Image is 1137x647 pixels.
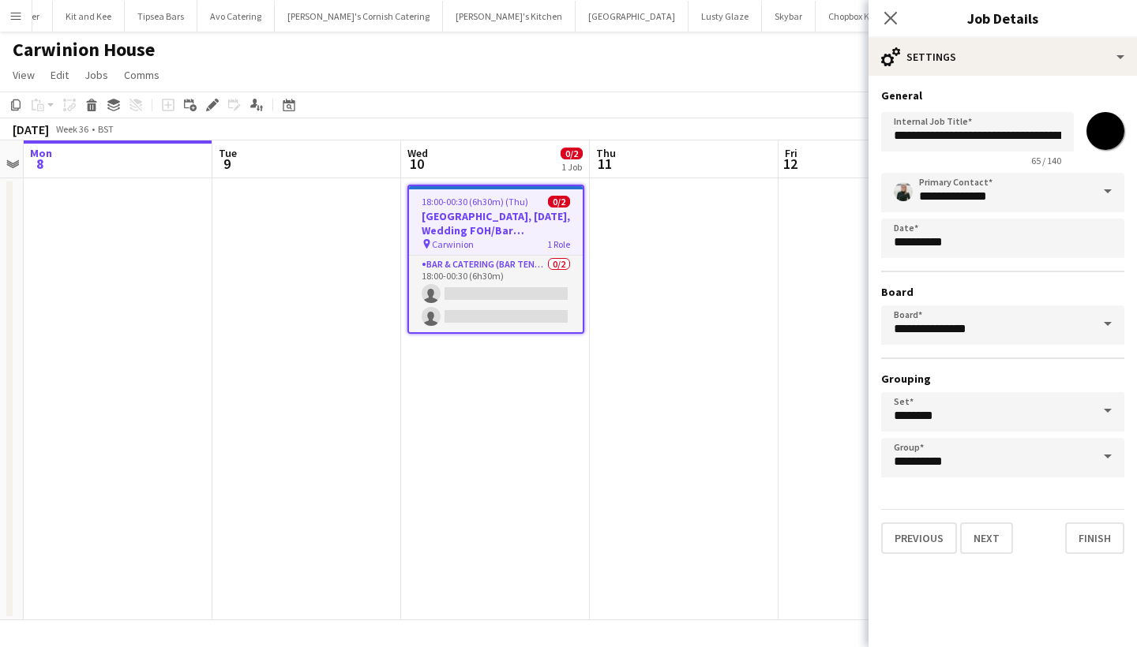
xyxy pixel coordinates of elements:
span: Fri [785,146,797,160]
span: 0/2 [561,148,583,159]
app-job-card: 18:00-00:30 (6h30m) (Thu)0/2[GEOGRAPHIC_DATA], [DATE], Wedding FOH/Bar ([GEOGRAPHIC_DATA]) Carwin... [407,185,584,334]
button: Tipsea Bars [125,1,197,32]
a: Jobs [78,65,114,85]
span: 0/2 [548,196,570,208]
button: Chopbox Kitchen [816,1,909,32]
span: Thu [596,146,616,160]
span: 18:00-00:30 (6h30m) (Thu) [422,196,528,208]
span: Wed [407,146,428,160]
span: Comms [124,68,159,82]
span: 8 [28,155,52,173]
span: Edit [51,68,69,82]
span: 11 [594,155,616,173]
span: 9 [216,155,237,173]
h1: Carwinion House [13,38,155,62]
h3: [GEOGRAPHIC_DATA], [DATE], Wedding FOH/Bar ([GEOGRAPHIC_DATA]) [409,209,583,237]
button: Lusty Glaze [689,1,762,32]
a: Edit [44,65,75,85]
button: Skybar [762,1,816,32]
span: 65 / 140 [1019,155,1074,166]
app-card-role: Bar & Catering (Bar Tender)0/218:00-00:30 (6h30m) [409,256,583,332]
button: Kit and Kee [53,1,125,32]
h3: General [881,88,1124,103]
a: Comms [118,65,166,85]
span: Tue [219,146,237,160]
button: [GEOGRAPHIC_DATA] [576,1,689,32]
span: 12 [782,155,797,173]
span: Week 36 [52,123,92,135]
span: 1 Role [547,238,570,250]
span: Mon [30,146,52,160]
h3: Job Details [869,8,1137,28]
button: Next [960,522,1013,554]
h3: Board [881,285,1124,299]
span: Carwinion [432,238,474,250]
span: View [13,68,35,82]
span: Jobs [84,68,108,82]
button: [PERSON_NAME]'s Kitchen [443,1,576,32]
div: [DATE] [13,122,49,137]
h3: Grouping [881,372,1124,386]
div: 1 Job [561,161,582,173]
a: View [6,65,41,85]
button: Previous [881,522,957,554]
button: Avo Catering [197,1,275,32]
button: Finish [1065,522,1124,554]
span: 10 [405,155,428,173]
div: Settings [869,38,1137,76]
div: BST [98,123,114,135]
button: [PERSON_NAME]'s Cornish Catering [275,1,443,32]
